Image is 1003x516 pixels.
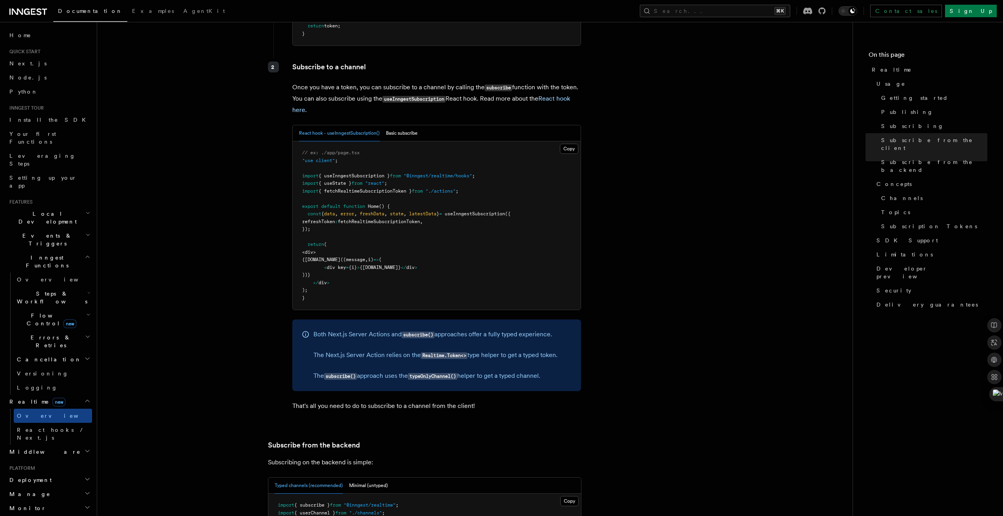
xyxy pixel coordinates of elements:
[878,191,987,205] a: Channels
[6,49,40,55] span: Quick start
[321,211,324,217] span: {
[302,173,319,179] span: import
[876,180,912,188] span: Concepts
[6,70,92,85] a: Node.js
[873,247,987,262] a: Limitations
[878,133,987,155] a: Subscribe from the client
[6,251,92,272] button: Inngest Functions
[302,204,319,209] span: export
[294,510,335,516] span: { userChannel }
[324,373,357,380] code: subscribe()
[456,188,458,194] span: ;
[302,150,360,155] span: // ex: ./app/page.tsx
[881,194,923,202] span: Channels
[305,249,313,255] span: div
[876,251,933,258] span: Limitations
[324,23,340,29] span: token;
[9,60,47,67] span: Next.js
[873,298,987,312] a: Delivery guarantees
[268,457,581,468] p: Subscribing on the backend is simple:
[351,180,362,186] span: from
[881,136,987,152] span: Subscribe from the client
[327,265,346,270] span: div key
[6,229,92,251] button: Events & Triggers
[382,96,445,103] code: useInngestSubscription
[876,265,987,280] span: Developer preview
[365,180,384,186] span: "react"
[6,490,51,498] span: Manage
[9,31,31,39] span: Home
[876,80,905,88] span: Usage
[384,211,387,217] span: ,
[14,423,92,445] a: React hooks / Next.js
[881,108,933,116] span: Publishing
[338,219,420,224] span: fetchRealtimeSubscriptionToken
[870,5,942,17] a: Contact sales
[873,283,987,298] a: Security
[876,301,978,309] span: Delivery guarantees
[354,211,357,217] span: ,
[873,77,987,91] a: Usage
[6,409,92,445] div: Realtimenew
[308,211,321,217] span: const
[401,265,406,270] span: </
[349,478,388,494] button: Minimal (untyped)
[17,276,98,283] span: Overview
[9,131,56,145] span: Your first Functions
[878,105,987,119] a: Publishing
[344,502,396,508] span: "@inngest/realtime"
[349,510,382,516] span: "./channels"
[335,219,338,224] span: :
[319,280,327,285] span: div
[14,352,92,366] button: Cancellation
[335,211,338,217] span: ,
[278,510,294,516] span: import
[292,82,581,115] p: Once you have a token, you can subscribe to a channel by calling the function with the token. You...
[324,265,327,270] span: <
[881,222,977,230] span: Subscription Tokens
[873,233,987,247] a: SDK Support
[6,85,92,99] a: Python
[368,257,373,262] span: i)
[330,502,341,508] span: from
[386,125,418,141] button: Basic subscribe
[6,127,92,149] a: Your first Functions
[275,478,343,494] button: Typed channels (recommended)
[873,177,987,191] a: Concepts
[327,280,330,285] span: >
[6,398,65,406] span: Realtime
[379,257,382,262] span: (
[321,204,340,209] span: default
[878,119,987,133] a: Subscribing
[878,155,987,177] a: Subscribe from the backend
[302,257,365,262] span: {[DOMAIN_NAME]((message
[9,88,38,95] span: Python
[302,180,319,186] span: import
[360,211,384,217] span: freshData
[6,254,85,269] span: Inngest Functions
[268,61,279,72] div: 2
[53,398,65,406] span: new
[302,295,305,301] span: }
[343,204,365,209] span: function
[6,272,92,395] div: Inngest Functions
[560,144,578,154] button: Copy
[292,61,581,72] p: Subscribe to a channel
[379,204,390,209] span: () {
[412,188,423,194] span: from
[9,153,76,167] span: Leveraging Steps
[402,332,435,338] code: subscribe()
[360,265,401,270] span: {[DOMAIN_NAME]}
[368,204,379,209] span: Home
[409,211,436,217] span: latestData
[17,413,98,419] span: Overview
[308,242,324,247] span: return
[292,401,581,411] p: That's all you need to do to subscribe to a channel from the client!
[6,465,35,471] span: Platform
[408,373,457,380] code: typeOnlyChannel()
[14,366,92,381] a: Versioning
[421,352,467,359] code: Realtime.Token<>
[14,309,92,330] button: Flow Controlnew
[420,219,423,224] span: ,
[268,440,360,451] a: Subscribe from the backend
